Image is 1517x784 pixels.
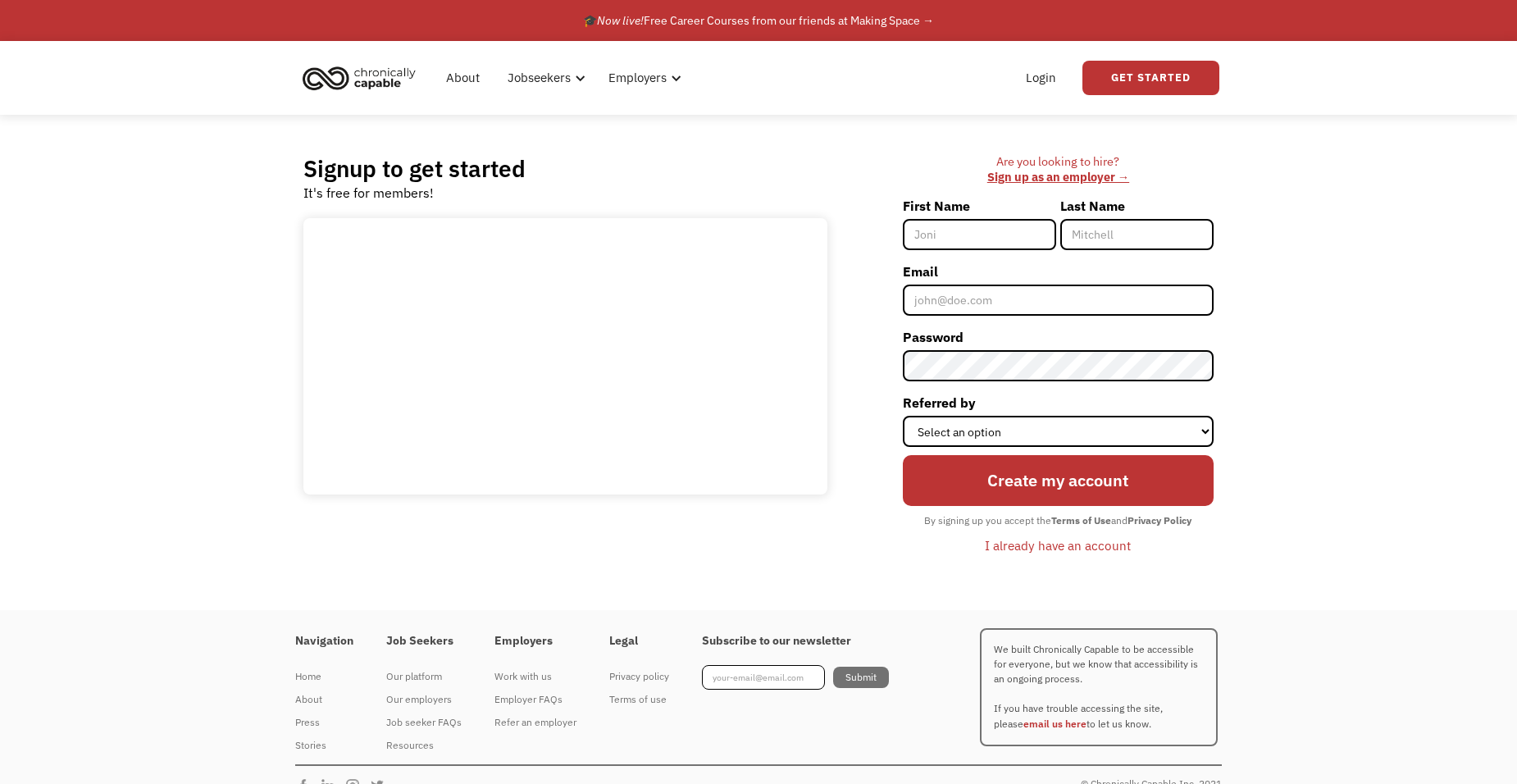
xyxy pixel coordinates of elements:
a: Job seeker FAQs [386,711,462,734]
label: First Name [903,193,1056,219]
a: email us here [1023,718,1086,730]
h2: Signup to get started [303,154,526,183]
div: Stories [295,736,353,755]
form: Member-Signup-Form [903,193,1214,559]
label: Password [903,324,1214,350]
a: Our employers [386,688,462,711]
a: Home [295,665,353,688]
div: Jobseekers [508,68,571,88]
div: Refer an employer [494,713,576,732]
div: Privacy policy [609,667,669,686]
div: Employers [599,52,686,104]
input: your-email@email.com [702,665,825,690]
a: About [436,52,490,104]
a: Resources [386,734,462,757]
h4: Legal [609,634,669,649]
div: I already have an account [985,536,1131,555]
label: Referred by [903,390,1214,416]
div: 🎓 Free Career Courses from our friends at Making Space → [583,11,934,30]
a: Our platform [386,665,462,688]
a: Get Started [1082,61,1219,95]
label: Email [903,258,1214,285]
h4: Job Seekers [386,634,462,649]
div: Employers [608,68,667,88]
strong: Terms of Use [1051,514,1111,526]
div: Press [295,713,353,732]
div: Our employers [386,690,462,709]
a: Sign up as an employer → [987,169,1129,185]
a: Privacy policy [609,665,669,688]
div: Jobseekers [498,52,590,104]
div: It's free for members! [303,183,434,203]
a: home [298,60,428,96]
a: About [295,688,353,711]
div: Home [295,667,353,686]
form: Footer Newsletter [702,665,889,690]
a: I already have an account [973,531,1143,559]
a: Employer FAQs [494,688,576,711]
a: Terms of use [609,688,669,711]
h4: Navigation [295,634,353,649]
a: Stories [295,734,353,757]
div: About [295,690,353,709]
label: Last Name [1060,193,1214,219]
a: Work with us [494,665,576,688]
em: Now live! [597,13,644,28]
img: Chronically Capable logo [298,60,421,96]
input: Joni [903,219,1056,250]
div: Resources [386,736,462,755]
strong: Privacy Policy [1127,514,1191,526]
h4: Employers [494,634,576,649]
input: Create my account [903,455,1214,506]
div: Employer FAQs [494,690,576,709]
input: Mitchell [1060,219,1214,250]
h4: Subscribe to our newsletter [702,634,889,649]
div: Terms of use [609,690,669,709]
a: Refer an employer [494,711,576,734]
div: By signing up you accept the and [916,510,1200,531]
a: Press [295,711,353,734]
div: Our platform [386,667,462,686]
div: Job seeker FAQs [386,713,462,732]
input: Submit [833,667,889,688]
div: Are you looking to hire? ‍ [903,154,1214,185]
p: We built Chronically Capable to be accessible for everyone, but we know that accessibility is an ... [980,628,1218,746]
a: Login [1016,52,1066,104]
div: Work with us [494,667,576,686]
input: john@doe.com [903,285,1214,316]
